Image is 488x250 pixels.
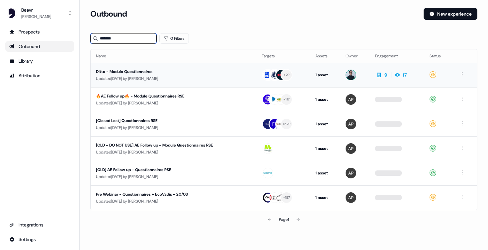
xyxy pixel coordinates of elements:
[315,145,335,152] div: 1 asset
[9,29,70,35] div: Prospects
[315,72,335,78] div: 1 asset
[257,49,310,63] th: Targets
[346,143,356,154] img: Alexis
[9,72,70,79] div: Attribution
[96,198,251,205] div: Updated [DATE] by [PERSON_NAME]
[96,166,218,173] div: [OLD] AE Follow up - Questionnaires RSE
[9,43,70,50] div: Outbound
[370,49,425,63] th: Engagement
[5,5,74,21] button: Beavr[PERSON_NAME]
[384,72,387,78] div: 9
[91,49,257,63] th: Name
[96,149,251,156] div: Updated [DATE] by [PERSON_NAME]
[346,94,356,105] img: Alexis
[5,56,74,66] a: Go to templates
[284,96,289,102] div: + 117
[96,142,218,149] div: [OLD - DO NOT USE] AE Follow up - Module Questionnaires RSE
[159,33,189,44] button: 0 Filters
[315,96,335,103] div: 1 asset
[5,219,74,230] a: Go to integrations
[21,7,51,13] div: Beavr
[403,72,407,78] div: 17
[315,170,335,176] div: 1 asset
[96,117,218,124] div: [Closed Lost] Questionnaires RSE
[346,192,356,203] img: Alexis
[96,100,251,106] div: Updated [DATE] by [PERSON_NAME]
[5,27,74,37] a: Go to prospects
[96,173,251,180] div: Updated [DATE] by [PERSON_NAME]
[346,119,356,129] img: Alexis
[310,49,340,63] th: Assets
[283,195,290,201] div: + 187
[5,70,74,81] a: Go to attribution
[96,191,218,198] div: Pre Webinar - Questionnaires + EcoVadis - 20/03
[96,68,218,75] div: Ditto - Module Questionnaires
[284,72,289,78] div: + 29
[96,93,218,99] div: 🔥AE Follow up🔥 - Module Questionnaires RSE
[5,41,74,52] a: Go to outbound experience
[9,58,70,64] div: Library
[315,194,335,201] div: 1 asset
[90,9,127,19] h3: Outbound
[424,49,453,63] th: Status
[96,124,251,131] div: Updated [DATE] by [PERSON_NAME]
[283,121,290,127] div: + 579
[279,216,289,223] div: Page 1
[315,121,335,127] div: 1 asset
[340,49,369,63] th: Owner
[9,236,70,243] div: Settings
[96,75,251,82] div: Updated [DATE] by [PERSON_NAME]
[346,70,356,80] img: Ugo
[9,221,70,228] div: Integrations
[424,8,477,20] button: New experience
[346,168,356,178] img: Alexis
[5,234,74,245] a: Go to integrations
[21,13,51,20] div: [PERSON_NAME]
